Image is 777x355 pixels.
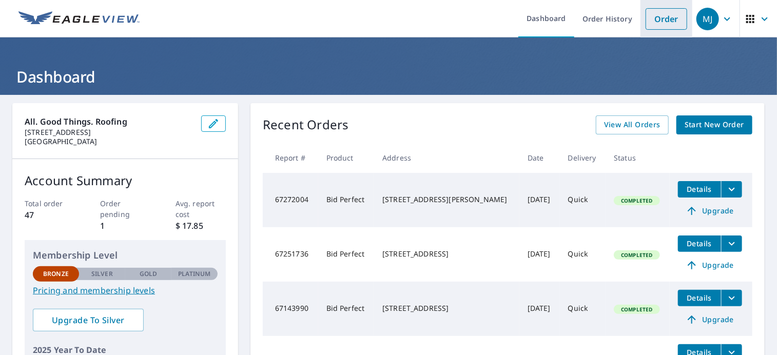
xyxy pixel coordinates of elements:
[519,173,560,227] td: [DATE]
[382,194,511,205] div: [STREET_ADDRESS][PERSON_NAME]
[43,269,69,279] p: Bronze
[33,309,144,331] a: Upgrade To Silver
[263,115,349,134] p: Recent Orders
[684,313,736,326] span: Upgrade
[100,198,150,220] p: Order pending
[318,173,374,227] td: Bid Perfect
[318,282,374,336] td: Bid Perfect
[678,203,742,219] a: Upgrade
[374,143,519,173] th: Address
[140,269,157,279] p: Gold
[25,171,226,190] p: Account Summary
[176,220,226,232] p: $ 17.85
[263,227,318,282] td: 67251736
[684,293,715,303] span: Details
[676,115,752,134] a: Start New Order
[604,119,661,131] span: View All Orders
[678,181,721,198] button: detailsBtn-67272004
[684,259,736,271] span: Upgrade
[382,303,511,313] div: [STREET_ADDRESS]
[318,227,374,282] td: Bid Perfect
[100,220,150,232] p: 1
[33,248,218,262] p: Membership Level
[382,249,511,259] div: [STREET_ADDRESS]
[263,282,318,336] td: 67143990
[25,115,193,128] p: all. good things. roofing
[12,66,765,87] h1: Dashboard
[178,269,210,279] p: Platinum
[615,306,658,313] span: Completed
[560,282,606,336] td: Quick
[721,181,742,198] button: filesDropdownBtn-67272004
[25,198,75,209] p: Total order
[560,227,606,282] td: Quick
[176,198,226,220] p: Avg. report cost
[33,284,218,297] a: Pricing and membership levels
[91,269,113,279] p: Silver
[606,143,670,173] th: Status
[678,257,742,273] a: Upgrade
[678,311,742,328] a: Upgrade
[41,314,135,326] span: Upgrade To Silver
[615,197,658,204] span: Completed
[721,235,742,252] button: filesDropdownBtn-67251736
[684,205,736,217] span: Upgrade
[25,137,193,146] p: [GEOGRAPHIC_DATA]
[18,11,140,27] img: EV Logo
[519,143,560,173] th: Date
[684,239,715,248] span: Details
[721,290,742,306] button: filesDropdownBtn-67143990
[596,115,669,134] a: View All Orders
[684,184,715,194] span: Details
[678,290,721,306] button: detailsBtn-67143990
[646,8,687,30] a: Order
[696,8,719,30] div: MJ
[519,227,560,282] td: [DATE]
[25,209,75,221] p: 47
[615,251,658,259] span: Completed
[318,143,374,173] th: Product
[560,143,606,173] th: Delivery
[263,143,318,173] th: Report #
[685,119,744,131] span: Start New Order
[263,173,318,227] td: 67272004
[678,235,721,252] button: detailsBtn-67251736
[25,128,193,137] p: [STREET_ADDRESS]
[560,173,606,227] td: Quick
[519,282,560,336] td: [DATE]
